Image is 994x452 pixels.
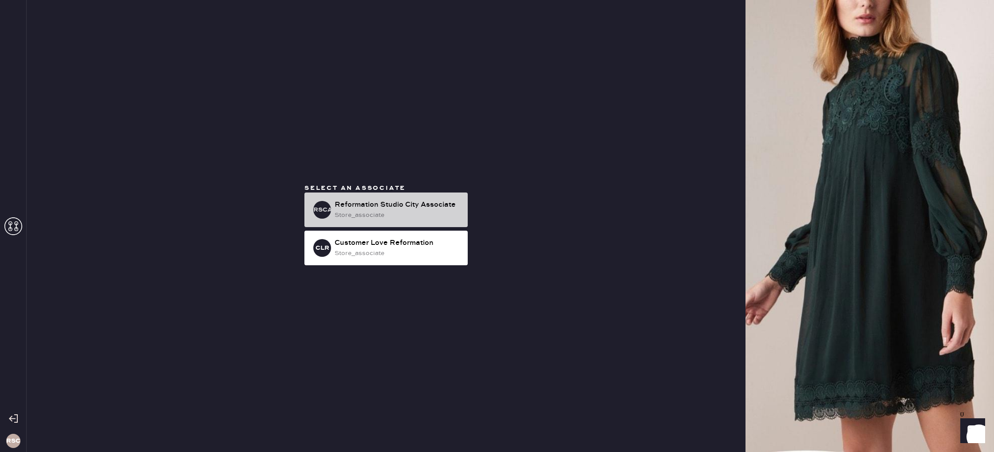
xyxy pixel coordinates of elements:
h3: RSCA [313,207,331,213]
iframe: Front Chat [952,412,990,450]
span: Select an associate [304,184,406,192]
div: Reformation Studio City Associate [335,200,461,210]
h3: CLR [316,245,329,251]
h3: RSC [6,438,20,444]
div: store_associate [335,248,461,258]
div: store_associate [335,210,461,220]
div: Customer Love Reformation [335,238,461,248]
